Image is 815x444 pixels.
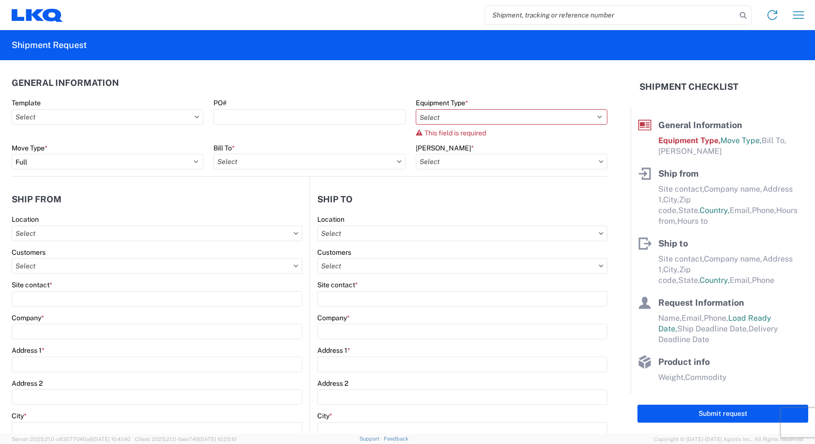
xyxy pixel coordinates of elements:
[658,357,710,367] span: Product info
[762,136,786,145] span: Bill To,
[317,258,607,274] input: Select
[317,226,607,241] input: Select
[12,248,46,257] label: Customers
[317,411,332,420] label: City
[416,144,474,152] label: [PERSON_NAME]
[12,215,39,224] label: Location
[752,206,776,215] span: Phone,
[12,258,302,274] input: Select
[685,373,727,382] span: Commodity
[199,436,237,442] span: [DATE] 10:25:10
[704,254,763,263] span: Company name,
[12,39,87,51] h2: Shipment Request
[93,436,130,442] span: [DATE] 10:41:40
[317,195,353,204] h2: Ship to
[752,276,774,285] span: Phone
[658,120,742,130] span: General Information
[359,436,384,442] a: Support
[12,346,45,355] label: Address 1
[213,154,405,169] input: Select
[658,297,744,308] span: Request Information
[317,248,351,257] label: Customers
[704,184,763,194] span: Company name,
[658,254,704,263] span: Site contact,
[700,206,730,215] span: Country,
[317,379,348,388] label: Address 2
[12,78,119,88] h2: General Information
[720,136,762,145] span: Move Type,
[12,195,62,204] h2: Ship from
[485,6,736,24] input: Shipment, tracking or reference number
[12,411,27,420] label: City
[700,276,730,285] span: Country,
[658,136,720,145] span: Equipment Type,
[12,436,130,442] span: Server: 2025.21.0-c63077040a8
[317,313,350,322] label: Company
[12,99,41,107] label: Template
[213,99,227,107] label: PO#
[704,313,728,323] span: Phone,
[658,313,682,323] span: Name,
[12,109,203,125] input: Select
[12,144,48,152] label: Move Type
[730,206,752,215] span: Email,
[12,226,302,241] input: Select
[654,435,803,444] span: Copyright © [DATE]-[DATE] Agistix Inc., All Rights Reserved
[135,436,237,442] span: Client: 2025.21.0-faee749
[658,184,704,194] span: Site contact,
[658,168,699,179] span: Ship from
[416,154,607,169] input: Select
[663,195,679,204] span: City,
[384,436,408,442] a: Feedback
[12,280,52,289] label: Site contact
[317,280,358,289] label: Site contact
[682,313,704,323] span: Email,
[678,276,700,285] span: State,
[639,81,738,93] h2: Shipment Checklist
[663,265,679,274] span: City,
[213,144,235,152] label: Bill To
[658,238,688,248] span: Ship to
[677,216,708,226] span: Hours to
[424,129,486,137] span: This field is required
[658,147,722,156] span: [PERSON_NAME]
[317,346,350,355] label: Address 1
[678,206,700,215] span: State,
[637,405,808,423] button: Submit request
[677,324,749,333] span: Ship Deadline Date,
[12,313,44,322] label: Company
[658,373,685,382] span: Weight,
[416,99,468,107] label: Equipment Type
[730,276,752,285] span: Email,
[12,379,43,388] label: Address 2
[317,215,344,224] label: Location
